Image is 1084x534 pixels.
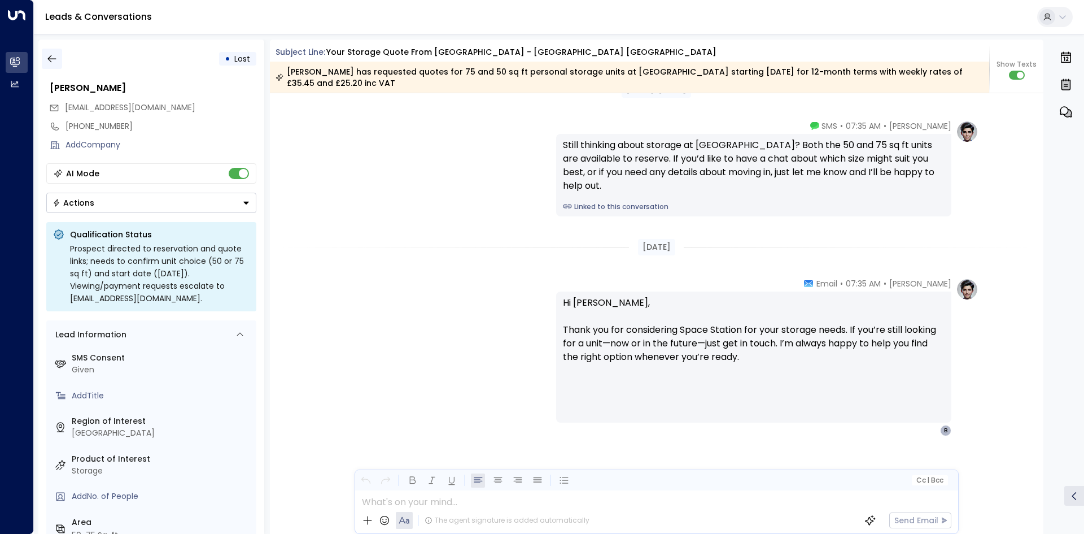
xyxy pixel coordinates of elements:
label: Region of Interest [72,415,252,427]
span: | [927,476,929,484]
label: SMS Consent [72,352,252,364]
div: [DATE] [638,239,675,255]
span: • [840,278,843,289]
div: [GEOGRAPHIC_DATA] [72,427,252,439]
a: Linked to this conversation [563,202,945,212]
div: [PERSON_NAME] has requested quotes for 75 and 50 sq ft personal storage units at [GEOGRAPHIC_DATA... [276,66,983,89]
div: AddTitle [72,390,252,402]
button: Undo [359,474,373,488]
button: Cc|Bcc [911,475,947,486]
div: [PHONE_NUMBER] [65,120,256,132]
span: 07:35 AM [846,120,881,132]
span: Subject Line: [276,46,325,58]
div: Your storage quote from [GEOGRAPHIC_DATA] - [GEOGRAPHIC_DATA] [GEOGRAPHIC_DATA] [326,46,716,58]
div: Still thinking about storage at [GEOGRAPHIC_DATA]? Both the 50 and 75 sq ft units are available t... [563,138,945,193]
span: • [884,120,886,132]
div: AddNo. of People [72,490,252,502]
div: AddCompany [65,139,256,151]
div: B [940,425,951,436]
div: Button group with a nested menu [46,193,256,213]
span: [PERSON_NAME] [889,120,951,132]
button: Redo [378,474,392,488]
div: • [225,49,230,69]
p: Hi [PERSON_NAME], Thank you for considering Space Station for your storage needs. If you’re still... [563,296,945,377]
span: SMS [821,120,837,132]
div: Prospect directed to reservation and quote links; needs to confirm unit choice (50 or 75 sq ft) a... [70,242,250,305]
span: [PERSON_NAME] [889,278,951,289]
div: Storage [72,465,252,477]
a: Leads & Conversations [45,10,152,23]
span: • [840,120,843,132]
span: Cc Bcc [916,476,943,484]
span: Email [816,278,837,289]
div: AI Mode [66,168,99,179]
div: [PERSON_NAME] [50,81,256,95]
img: profile-logo.png [956,278,978,301]
div: Actions [53,198,94,208]
span: Show Texts [996,59,1037,70]
div: Lead Information [51,329,126,341]
button: Actions [46,193,256,213]
label: Area [72,516,252,528]
p: Qualification Status [70,229,250,240]
span: [EMAIL_ADDRESS][DOMAIN_NAME] [65,102,195,113]
span: 07:35 AM [846,278,881,289]
label: Product of Interest [72,453,252,465]
span: • [884,278,886,289]
div: The agent signature is added automatically [425,515,589,526]
span: bunniehuggers@gmail.com [65,102,195,114]
img: profile-logo.png [956,120,978,143]
div: Given [72,364,252,376]
span: Lost [234,53,250,64]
